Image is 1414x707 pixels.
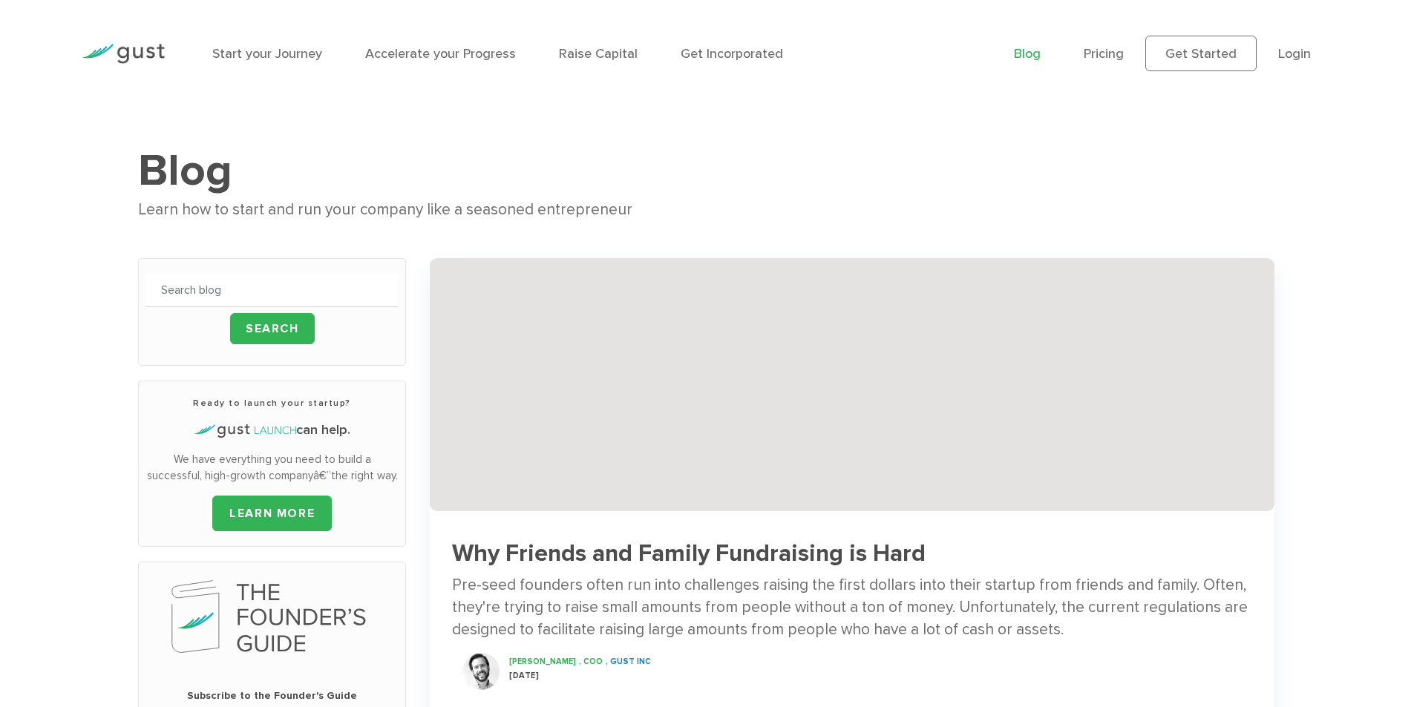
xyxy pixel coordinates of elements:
[681,46,783,62] a: Get Incorporated
[430,258,1274,706] a: Successful Startup Founders Invest In Their Own Ventures 0742d64fd6a698c3cfa409e71c3cc4e5620a7e72...
[452,541,1252,567] h3: Why Friends and Family Fundraising is Hard
[462,653,500,690] img: Ryan Nash
[606,657,651,666] span: , Gust INC
[1145,36,1257,71] a: Get Started
[1084,46,1124,62] a: Pricing
[452,574,1252,642] div: Pre-seed founders often run into challenges raising the first dollars into their startup from fri...
[509,657,576,666] span: [PERSON_NAME]
[82,44,165,64] img: Gust Logo
[230,313,315,344] input: Search
[146,396,398,410] h3: Ready to launch your startup?
[1014,46,1041,62] a: Blog
[559,46,638,62] a: Raise Capital
[365,46,516,62] a: Accelerate your Progress
[146,451,398,484] p: We have everything you need to build a successful, high-growth companyâ€”the right way.
[146,688,398,703] span: Subscribe to the Founder's Guide
[146,421,398,440] h4: can help.
[212,496,332,531] a: LEARN MORE
[138,144,1275,197] h1: Blog
[146,274,398,307] input: Search blog
[138,197,1275,223] div: Learn how to start and run your company like a seasoned entrepreneur
[509,671,539,680] span: [DATE]
[579,657,603,666] span: , COO
[1278,46,1311,62] a: Login
[212,46,322,62] a: Start your Journey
